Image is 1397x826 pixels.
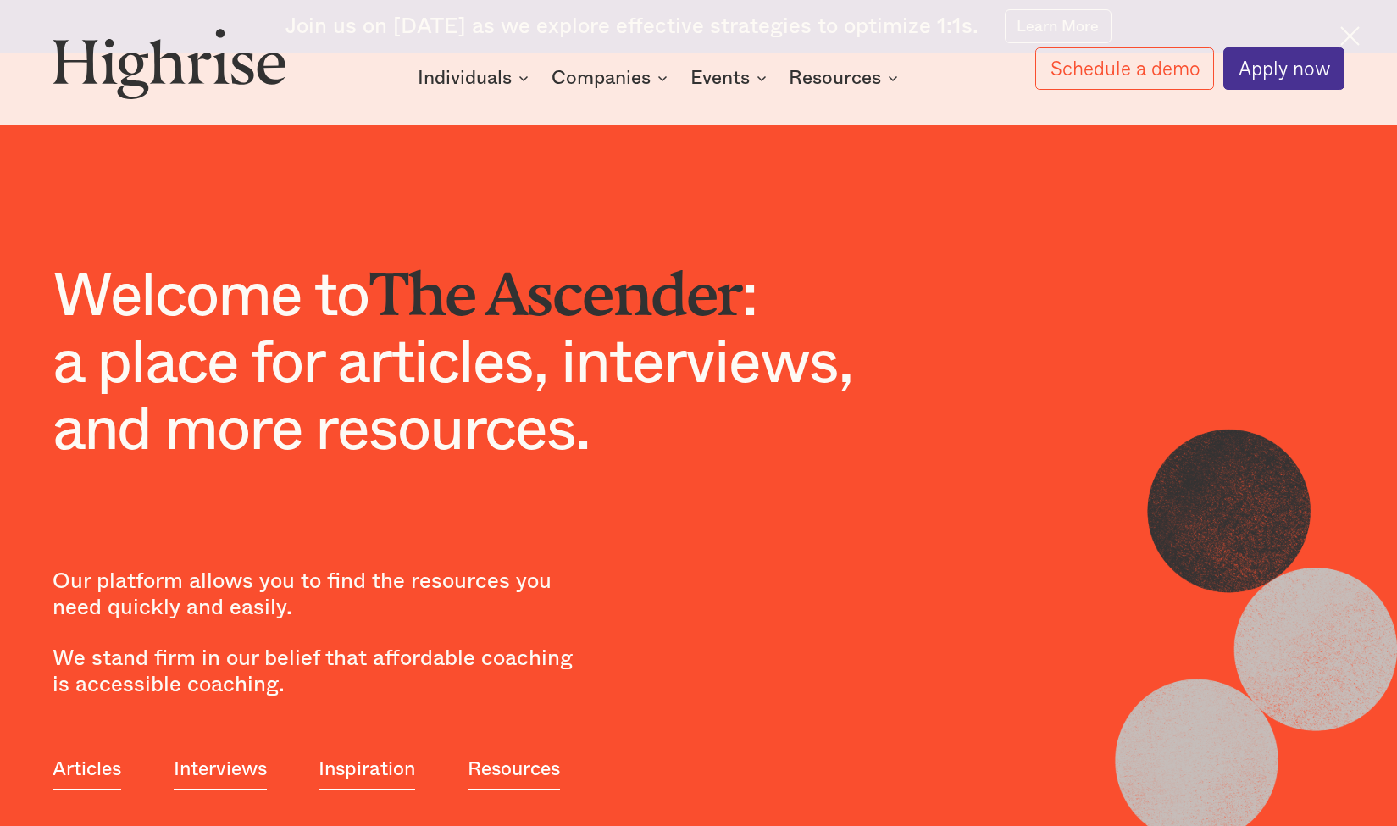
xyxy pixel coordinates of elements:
div: Resources [789,68,881,88]
a: Interviews [174,750,267,790]
a: Articles [53,750,121,790]
a: Schedule a demo [1035,47,1214,90]
a: Inspiration [319,750,415,790]
a: Resources [468,750,560,790]
div: Companies [552,68,651,88]
h1: Welcome to : a place for articles, interviews, and more resources. [53,245,895,465]
span: The Ascender [369,258,742,298]
img: Highrise logo [53,28,286,98]
div: Companies [552,68,673,88]
div: Events [690,68,772,88]
p: Our platform allows you to find the resources you need quickly and easily. We stand firm in our b... [53,517,576,697]
div: Individuals [418,68,512,88]
div: Events [690,68,750,88]
a: Apply now [1223,47,1344,90]
div: Individuals [418,68,534,88]
div: Resources [789,68,903,88]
